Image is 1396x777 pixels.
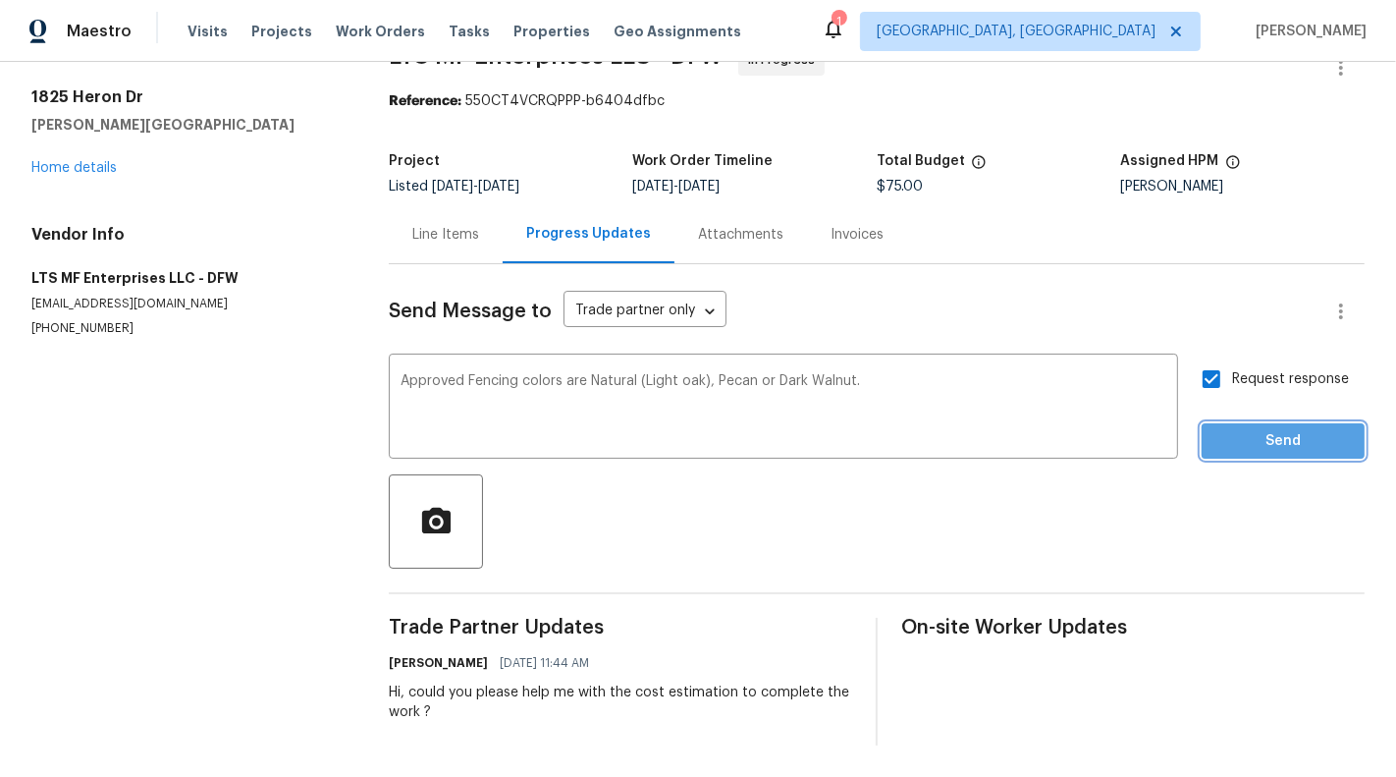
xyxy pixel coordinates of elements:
[877,180,923,194] span: $75.00
[832,12,845,31] div: 1
[389,94,461,108] b: Reference:
[1121,154,1219,168] h5: Assigned HPM
[31,268,342,288] h5: LTS MF Enterprises LLC - DFW
[1225,154,1241,180] span: The hpm assigned to this work order.
[389,683,852,722] div: Hi, could you please help me with the cost estimation to complete the work ?
[389,618,852,638] span: Trade Partner Updates
[432,180,519,194] span: -
[389,653,488,673] h6: [PERSON_NAME]
[1248,22,1367,41] span: [PERSON_NAME]
[389,180,519,194] span: Listed
[633,154,774,168] h5: Work Order Timeline
[877,22,1155,41] span: [GEOGRAPHIC_DATA], [GEOGRAPHIC_DATA]
[1217,429,1349,454] span: Send
[633,180,721,194] span: -
[31,161,117,175] a: Home details
[1202,423,1365,460] button: Send
[698,225,783,245] div: Attachments
[31,87,342,107] h2: 1825 Heron Dr
[31,115,342,135] h5: [PERSON_NAME][GEOGRAPHIC_DATA]
[971,154,987,180] span: The total cost of line items that have been proposed by Opendoor. This sum includes line items th...
[31,225,342,245] h4: Vendor Info
[901,618,1365,638] span: On-site Worker Updates
[389,302,552,321] span: Send Message to
[188,22,228,41] span: Visits
[389,44,723,68] span: LTS MF Enterprises LLC - DFW
[1121,180,1366,194] div: [PERSON_NAME]
[831,225,884,245] div: Invoices
[67,22,132,41] span: Maestro
[500,653,589,673] span: [DATE] 11:44 AM
[389,91,1365,111] div: 550CT4VCRQPPP-b6404dfbc
[31,296,342,312] p: [EMAIL_ADDRESS][DOMAIN_NAME]
[251,22,312,41] span: Projects
[31,320,342,337] p: [PHONE_NUMBER]
[412,225,479,245] div: Line Items
[526,224,651,244] div: Progress Updates
[432,180,473,194] span: [DATE]
[336,22,425,41] span: Work Orders
[1232,369,1349,390] span: Request response
[389,154,440,168] h5: Project
[633,180,674,194] span: [DATE]
[449,25,490,38] span: Tasks
[679,180,721,194] span: [DATE]
[614,22,741,41] span: Geo Assignments
[877,154,965,168] h5: Total Budget
[401,374,1166,443] textarea: Approved Fencing colors are Natural (Light oak), Pecan or Dark Walnut.
[513,22,590,41] span: Properties
[564,296,726,328] div: Trade partner only
[478,180,519,194] span: [DATE]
